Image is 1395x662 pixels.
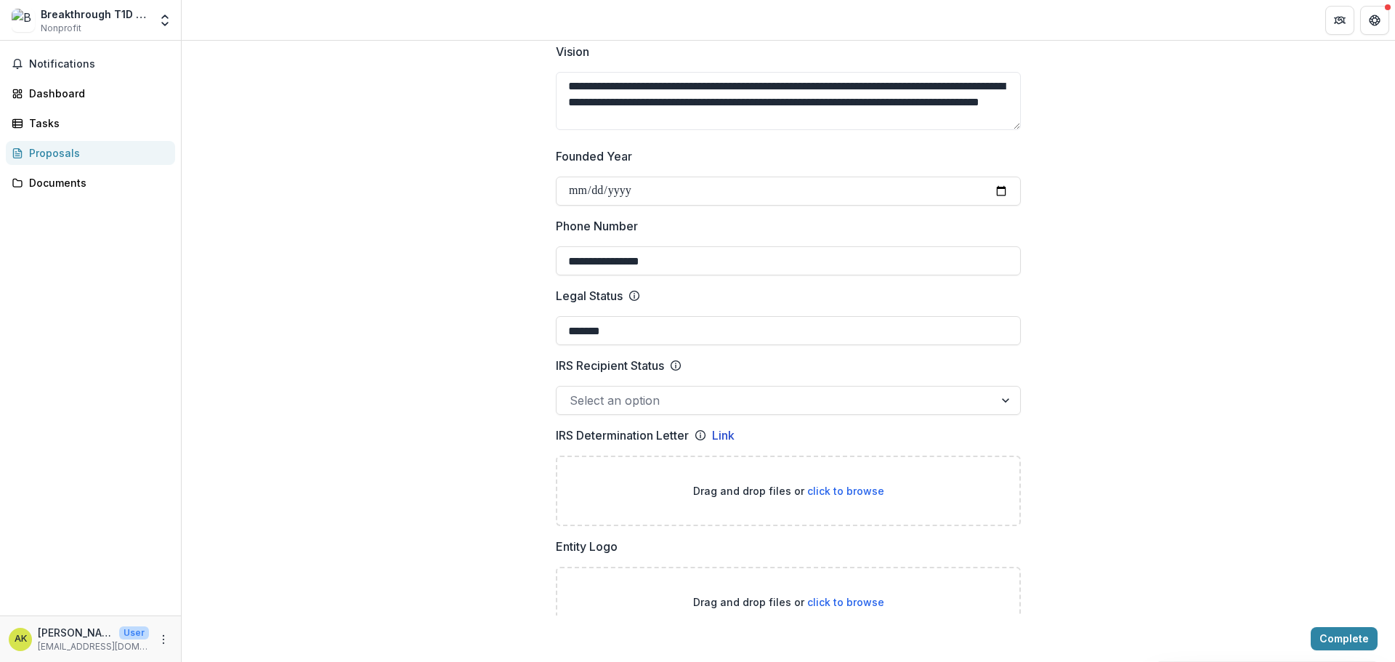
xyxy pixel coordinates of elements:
[41,22,81,35] span: Nonprofit
[6,81,175,105] a: Dashboard
[155,6,175,35] button: Open entity switcher
[12,9,35,32] img: Breakthrough T1D (formerly JDRF)
[693,594,884,610] p: Drag and drop files or
[1325,6,1354,35] button: Partners
[15,634,27,644] div: Anne Kahl
[693,483,884,498] p: Drag and drop files or
[29,175,163,190] div: Documents
[38,625,113,640] p: [PERSON_NAME]
[119,626,149,639] p: User
[556,148,632,165] p: Founded Year
[807,485,884,497] span: click to browse
[556,43,589,60] p: Vision
[29,58,169,70] span: Notifications
[6,171,175,195] a: Documents
[29,116,163,131] div: Tasks
[1311,627,1378,650] button: Complete
[556,287,623,304] p: Legal Status
[556,538,618,555] p: Entity Logo
[38,640,149,653] p: [EMAIL_ADDRESS][DOMAIN_NAME]
[556,357,664,374] p: IRS Recipient Status
[6,52,175,76] button: Notifications
[712,427,735,444] a: Link
[29,86,163,101] div: Dashboard
[6,141,175,165] a: Proposals
[29,145,163,161] div: Proposals
[6,111,175,135] a: Tasks
[556,217,638,235] p: Phone Number
[155,631,172,648] button: More
[41,7,149,22] div: Breakthrough T1D (formerly JDRF)
[556,427,689,444] p: IRS Determination Letter
[807,596,884,608] span: click to browse
[1360,6,1389,35] button: Get Help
